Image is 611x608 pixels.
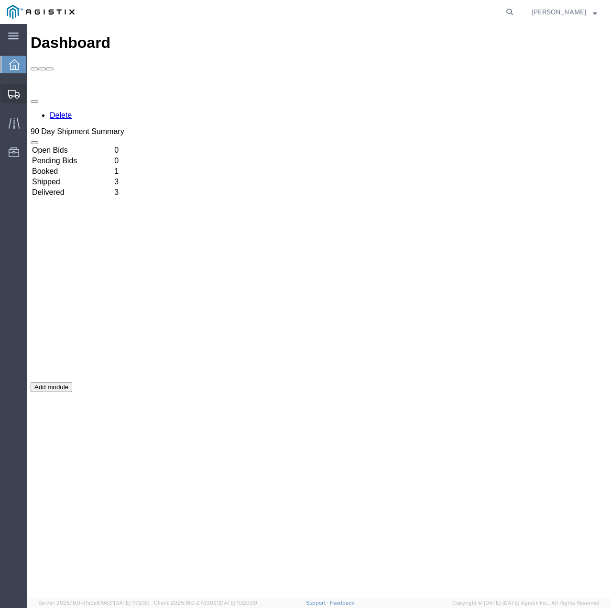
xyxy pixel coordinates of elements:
[154,600,257,606] span: Client: 2025.18.0-27d3021
[5,132,86,142] td: Pending Bids
[452,599,600,607] span: Copyright © [DATE]-[DATE] Agistix Inc., All Rights Reserved
[532,7,586,17] span: Eric Timmerman
[531,6,598,18] button: [PERSON_NAME]
[114,600,150,606] span: [DATE] 11:12:30
[4,358,45,368] button: Add module
[87,132,96,142] td: 0
[87,153,96,163] td: 3
[5,143,86,152] td: Booked
[87,122,96,131] td: 0
[27,24,611,598] iframe: FS Legacy Container
[5,153,86,163] td: Shipped
[218,600,257,606] span: [DATE] 10:20:09
[306,600,330,606] a: Support
[7,5,75,19] img: logo
[330,600,354,606] a: Feedback
[5,164,86,173] td: Delivered
[87,164,96,173] td: 3
[87,143,96,152] td: 1
[38,600,150,606] span: Server: 2025.18.0-d1e9a510831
